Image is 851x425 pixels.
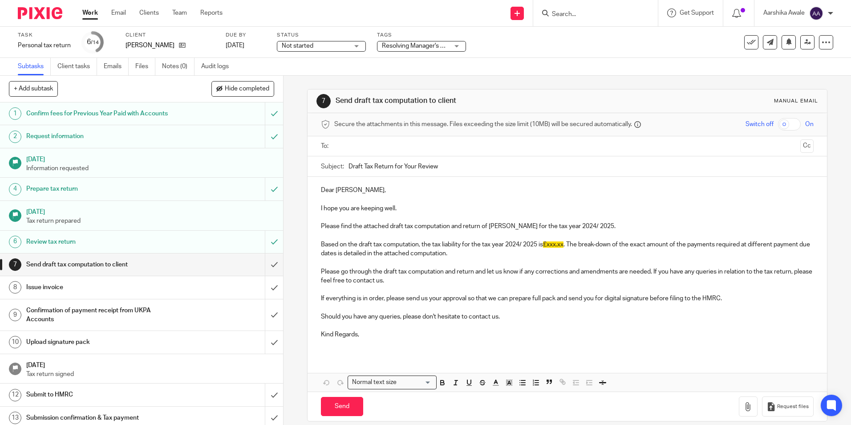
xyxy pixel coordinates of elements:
[26,164,275,173] p: Information requested
[350,378,398,387] span: Normal text size
[26,107,179,120] h1: Confirm fees for Previous Year Paid with Accounts
[321,294,813,303] p: If everything is in order, please send us your approval so that we can prepare full pack and send...
[762,396,814,417] button: Request files
[9,412,21,424] div: 13
[805,120,814,129] span: On
[763,8,805,17] p: Aarshika Awale
[9,389,21,401] div: 12
[321,240,813,258] p: Based on the draft tax computation, the tax liability for the tax year 2024/ 2025 is . The break-...
[226,32,266,39] label: Due by
[18,41,71,50] div: Personal tax return
[377,32,466,39] label: Tags
[139,8,159,17] a: Clients
[111,8,126,17] a: Email
[26,153,275,164] h1: [DATE]
[9,309,21,321] div: 9
[9,281,21,294] div: 8
[9,183,21,196] div: 4
[336,96,586,106] h1: Send draft tax computation to client
[57,58,97,75] a: Client tasks
[226,42,244,49] span: [DATE]
[316,94,331,108] div: 7
[26,182,179,196] h1: Prepare tax return
[26,335,179,349] h1: Upload signature pack
[200,8,223,17] a: Reports
[282,43,313,49] span: Not started
[321,186,813,195] p: Dear [PERSON_NAME],
[26,130,179,143] h1: Request information
[18,7,62,19] img: Pixie
[321,267,813,286] p: Please go through the draft tax computation and return and let us know if any corrections and ame...
[225,86,269,93] span: Hide completed
[26,388,179,401] h1: Submit to HMRC
[9,258,21,271] div: 7
[211,81,274,96] button: Hide completed
[135,58,155,75] a: Files
[9,236,21,248] div: 6
[774,98,818,105] div: Manual email
[321,142,331,151] label: To:
[9,107,21,120] div: 1
[321,204,813,213] p: I hope you are keeping well.
[9,131,21,143] div: 2
[26,205,275,217] h1: [DATE]
[18,58,51,75] a: Subtasks
[87,37,99,47] div: 6
[91,40,99,45] small: /14
[348,376,437,389] div: Search for option
[26,217,275,225] p: Tax return prepared
[543,241,563,248] span: £xxx.xx
[746,120,774,129] span: Switch off
[382,43,479,49] span: Resolving Manager's Review Points
[277,32,366,39] label: Status
[551,11,631,19] input: Search
[777,403,809,410] span: Request files
[26,370,275,379] p: Tax return signed
[321,222,813,231] p: Please find the attached draft tax computation and return of [PERSON_NAME] for the tax year 2024/...
[321,312,813,321] p: Should you have any queries, please don't hesitate to contact us.
[172,8,187,17] a: Team
[9,81,58,96] button: + Add subtask
[399,378,431,387] input: Search for option
[9,336,21,348] div: 10
[104,58,129,75] a: Emails
[800,139,814,153] button: Cc
[26,411,179,425] h1: Submission confirmation & Tax payment
[321,162,344,171] label: Subject:
[809,6,823,20] img: svg%3E
[126,41,174,50] p: [PERSON_NAME]
[126,32,215,39] label: Client
[82,8,98,17] a: Work
[26,281,179,294] h1: Issue invoice
[18,32,71,39] label: Task
[680,10,714,16] span: Get Support
[26,235,179,249] h1: Review tax return
[334,120,632,129] span: Secure the attachments in this message. Files exceeding the size limit (10MB) will be secured aut...
[162,58,195,75] a: Notes (0)
[201,58,235,75] a: Audit logs
[26,258,179,271] h1: Send draft tax computation to client
[26,304,179,327] h1: Confirmation of payment receipt from UKPA Accounts
[321,397,363,416] input: Send
[321,330,813,339] p: Kind Regards,
[26,359,275,370] h1: [DATE]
